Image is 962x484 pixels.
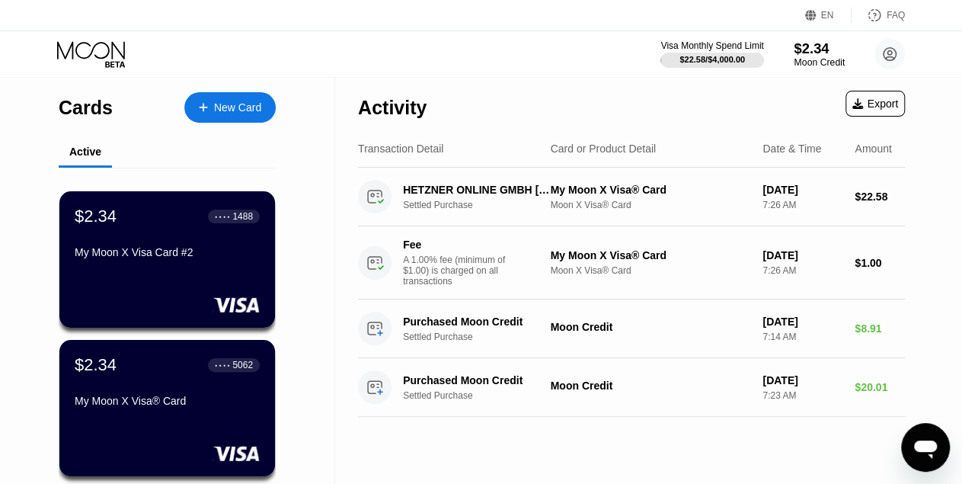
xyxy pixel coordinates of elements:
div: Purchased Moon CreditSettled PurchaseMoon Credit[DATE]7:14 AM$8.91 [358,300,905,358]
div: 7:23 AM [762,390,842,401]
div: ● ● ● ● [215,363,230,367]
div: Amount [855,143,891,155]
div: FeeA 1.00% fee (minimum of $1.00) is charged on all transactionsMy Moon X Visa® CardMoon X Visa® ... [358,226,905,300]
div: HETZNER ONLINE GMBH [DOMAIN_NAME][URL] DESettled PurchaseMy Moon X Visa® CardMoon X Visa® Card[DA... [358,168,905,226]
div: $2.34 [75,355,117,375]
div: [DATE] [762,249,842,261]
div: My Moon X Visa® Card [550,249,750,261]
div: Purchased Moon CreditSettled PurchaseMoon Credit[DATE]7:23 AM$20.01 [358,358,905,417]
div: $2.34● ● ● ●5062My Moon X Visa® Card [59,340,275,476]
div: Moon X Visa® Card [550,265,750,276]
div: $2.34● ● ● ●1488My Moon X Visa Card #2 [59,191,275,328]
div: Active [69,146,101,158]
div: 5062 [232,360,253,370]
div: $22.58 [855,191,905,203]
div: My Moon X Visa Card #2 [75,246,260,258]
div: Purchased Moon Credit [403,316,554,328]
div: $2.34 [794,40,845,56]
div: Settled Purchase [403,200,565,210]
div: Moon Credit [794,57,845,68]
div: My Moon X Visa® Card [75,395,260,407]
div: Settled Purchase [403,332,565,342]
div: New Card [184,92,276,123]
div: Purchased Moon Credit [403,374,554,386]
div: 1488 [232,211,253,222]
div: 7:14 AM [762,332,842,342]
div: EN [805,8,852,23]
div: $1.00 [855,257,905,269]
div: Export [852,98,898,110]
div: FAQ [852,8,905,23]
div: My Moon X Visa® Card [550,184,750,196]
div: Moon X Visa® Card [550,200,750,210]
div: [DATE] [762,184,842,196]
div: $22.58 / $4,000.00 [679,55,745,64]
div: Settled Purchase [403,390,565,401]
div: Cards [59,97,113,119]
div: $20.01 [855,381,905,393]
div: Visa Monthly Spend Limit [660,40,763,51]
div: Moon Credit [550,321,750,333]
div: A 1.00% fee (minimum of $1.00) is charged on all transactions [403,255,517,287]
div: Moon Credit [550,380,750,392]
div: 7:26 AM [762,265,842,276]
div: ● ● ● ● [215,214,230,219]
div: HETZNER ONLINE GMBH [DOMAIN_NAME][URL] DE [403,184,554,196]
div: FAQ [887,10,905,21]
div: New Card [214,101,261,114]
div: $2.34Moon Credit [794,40,845,68]
div: [DATE] [762,316,842,328]
div: EN [821,10,834,21]
div: Card or Product Detail [550,143,656,155]
div: $2.34 [75,207,117,226]
iframe: Button to launch messaging window [901,423,950,472]
div: Fee [403,239,510,251]
div: Export [845,91,905,117]
div: 7:26 AM [762,200,842,210]
div: Date & Time [762,143,821,155]
div: $8.91 [855,322,905,335]
div: Transaction Detail [358,143,443,155]
div: [DATE] [762,374,842,386]
div: Visa Monthly Spend Limit$22.58/$4,000.00 [660,40,763,68]
div: Activity [358,97,427,119]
